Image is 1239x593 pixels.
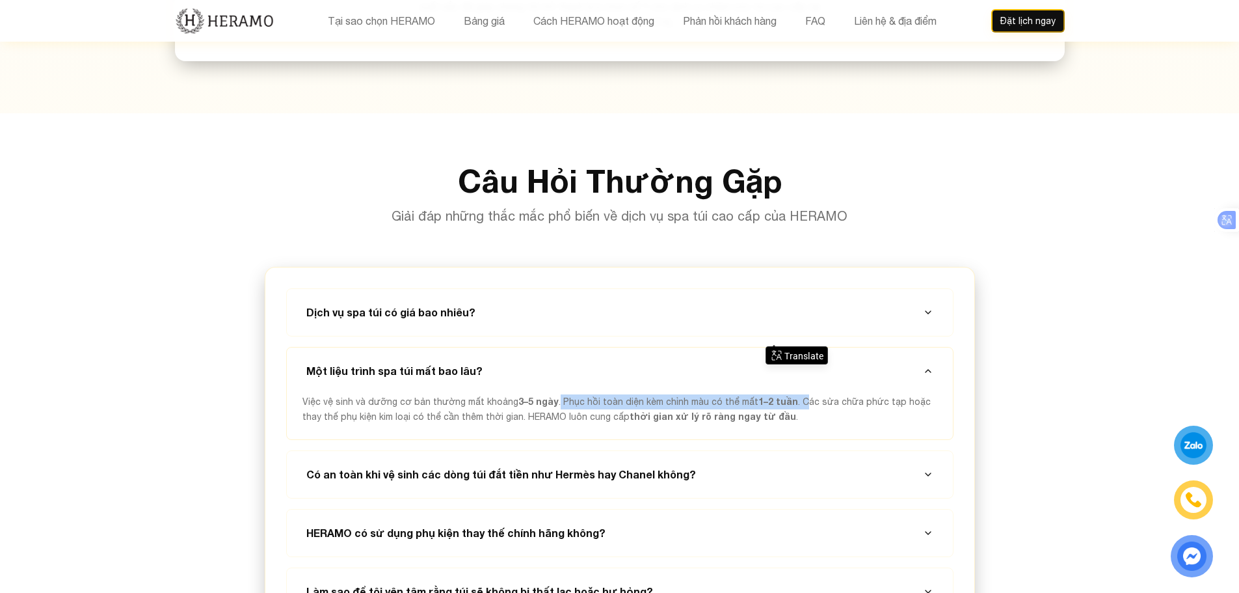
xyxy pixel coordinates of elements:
span: Việc vệ sinh và dưỡng cơ bản thường mất khoảng . Phục hồi toàn diện kèm chỉnh màu có thể mất . Cá... [302,396,931,422]
span: 1–2 tuần [758,396,798,407]
button: Cách HERAMO hoạt động [529,12,658,29]
button: Có an toàn khi vệ sinh các dòng túi đắt tiền như Hermès hay Chanel không? [302,451,937,498]
button: HERAMO có sử dụng phụ kiện thay thế chính hãng không? [302,510,937,557]
button: Một liệu trình spa túi mất bao lâu? [302,348,937,394]
button: FAQ [801,12,829,29]
a: phone-icon [1176,482,1211,517]
button: Phản hồi khách hàng [679,12,780,29]
p: Giải đáp những thắc mắc phổ biến về dịch vụ spa túi cao cấp của HERAMO [265,207,975,225]
button: Tại sao chọn HERAMO [324,12,439,29]
h2: Câu Hỏi Thường Gặp [265,165,975,197]
img: new-logo.3f60348b.png [175,7,274,34]
button: Dịch vụ spa túi có giá bao nhiêu? [302,289,937,336]
span: thời gian xử lý rõ ràng ngay từ đầu [630,411,796,422]
button: Bảng giá [460,12,509,29]
span: 3–5 ngày [518,396,559,407]
img: phone-icon [1186,493,1201,507]
button: Đặt lịch ngay [991,9,1065,33]
button: Liên hệ & địa điểm [850,12,940,29]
